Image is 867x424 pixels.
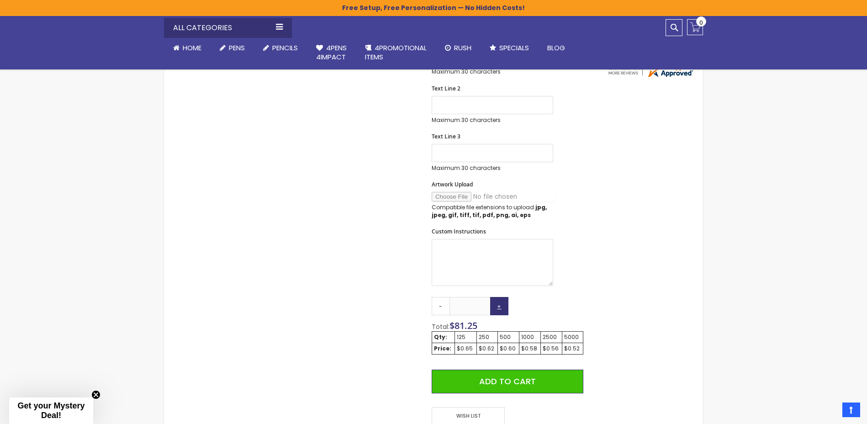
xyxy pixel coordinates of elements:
[479,376,536,387] span: Add to Cart
[432,228,486,235] span: Custom Instructions
[434,344,451,352] strong: Price:
[543,334,560,341] div: 2500
[229,43,245,53] span: Pens
[432,204,553,218] p: Compatible file extensions to upload:
[183,43,201,53] span: Home
[606,62,694,79] img: 4pens.com widget logo
[432,297,450,315] a: -
[316,43,347,62] span: 4Pens 4impact
[432,164,553,172] p: Maximum 30 characters
[543,345,560,352] div: $0.56
[481,38,538,58] a: Specials
[17,401,85,420] span: Get your Mystery Deal!
[432,180,473,188] span: Artwork Upload
[272,43,298,53] span: Pencils
[538,38,574,58] a: Blog
[164,38,211,58] a: Home
[454,43,471,53] span: Rush
[500,345,517,352] div: $0.60
[356,38,436,68] a: 4PROMOTIONALITEMS
[457,345,474,352] div: $0.65
[432,203,547,218] strong: jpg, jpeg, gif, tiff, tif, pdf, png, ai, eps
[91,390,100,399] button: Close teaser
[432,68,553,75] p: Maximum 30 characters
[211,38,254,58] a: Pens
[521,345,539,352] div: $0.58
[254,38,307,58] a: Pencils
[499,43,529,53] span: Specials
[500,334,517,341] div: 500
[432,132,460,140] span: Text Line 3
[307,38,356,68] a: 4Pens4impact
[521,334,539,341] div: 1000
[842,403,860,417] a: Top
[699,18,703,27] span: 0
[564,345,581,352] div: $0.52
[432,117,553,124] p: Maximum 30 characters
[432,85,460,92] span: Text Line 2
[457,334,474,341] div: 125
[164,18,292,38] div: All Categories
[547,43,565,53] span: Blog
[606,73,694,80] a: 4pens.com certificate URL
[490,297,508,315] a: +
[455,319,477,332] span: 81.25
[432,370,583,393] button: Add to Cart
[687,19,703,35] a: 0
[436,38,481,58] a: Rush
[434,333,447,341] strong: Qty:
[564,334,581,341] div: 5000
[9,397,93,424] div: Get your Mystery Deal!Close teaser
[449,319,477,332] span: $
[479,334,496,341] div: 250
[365,43,427,62] span: 4PROMOTIONAL ITEMS
[432,322,449,331] span: Total:
[479,345,496,352] div: $0.62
